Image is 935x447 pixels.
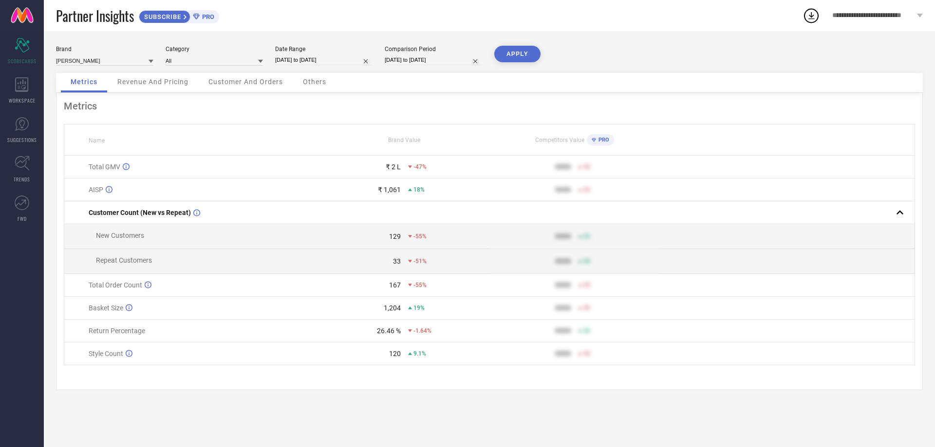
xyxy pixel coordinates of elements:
span: 50 [583,282,590,288]
span: Basket Size [89,304,123,312]
span: -47% [413,163,427,170]
span: New Customers [96,232,144,239]
span: 19% [413,304,425,311]
div: Category [166,46,263,53]
span: -51% [413,258,427,265]
div: ₹ 1,061 [378,186,401,194]
span: 50 [583,350,590,357]
span: SUBSCRIBE [139,13,184,20]
span: Metrics [71,78,97,86]
span: 50 [583,233,590,240]
span: Style Count [89,350,123,358]
span: TRENDS [14,176,30,183]
span: 50 [583,304,590,311]
span: WORKSPACE [9,97,36,104]
input: Select comparison period [385,55,482,65]
div: Metrics [64,100,915,112]
div: Open download list [803,7,820,24]
div: 26.46 % [377,327,401,335]
div: 9999 [555,232,571,240]
div: 120 [389,350,401,358]
span: SUGGESTIONS [7,136,37,143]
span: Repeat Customers [96,256,152,264]
div: 129 [389,232,401,240]
span: Return Percentage [89,327,145,335]
span: 9.1% [413,350,426,357]
div: 9999 [555,327,571,335]
a: SUBSCRIBEPRO [139,8,219,23]
span: 50 [583,163,590,170]
div: Brand [56,46,153,53]
span: Customer Count (New vs Repeat) [89,209,191,216]
span: Partner Insights [56,6,134,26]
span: PRO [200,13,214,20]
input: Select date range [275,55,373,65]
span: PRO [596,137,609,143]
div: 9999 [555,304,571,312]
div: 9999 [555,281,571,289]
div: 167 [389,281,401,289]
span: Competitors Value [535,137,584,143]
div: 9999 [555,257,571,265]
span: 50 [583,327,590,334]
span: Name [89,137,105,144]
span: Revenue And Pricing [117,78,188,86]
span: -1.64% [413,327,431,334]
span: -55% [413,282,427,288]
span: Others [303,78,326,86]
span: Total GMV [89,163,120,171]
div: 9999 [555,163,571,171]
div: 9999 [555,350,571,358]
div: Date Range [275,46,373,53]
span: 18% [413,186,425,193]
span: SCORECARDS [8,57,37,65]
button: APPLY [494,46,541,62]
span: Customer And Orders [208,78,283,86]
span: AISP [89,186,103,194]
span: 50 [583,258,590,265]
span: Total Order Count [89,281,142,289]
div: Comparison Period [385,46,482,53]
span: -55% [413,233,427,240]
div: 9999 [555,186,571,194]
div: 33 [393,257,401,265]
div: 1,204 [384,304,401,312]
span: FWD [18,215,27,222]
div: ₹ 2 L [386,163,401,171]
span: Brand Value [388,137,420,143]
span: 50 [583,186,590,193]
